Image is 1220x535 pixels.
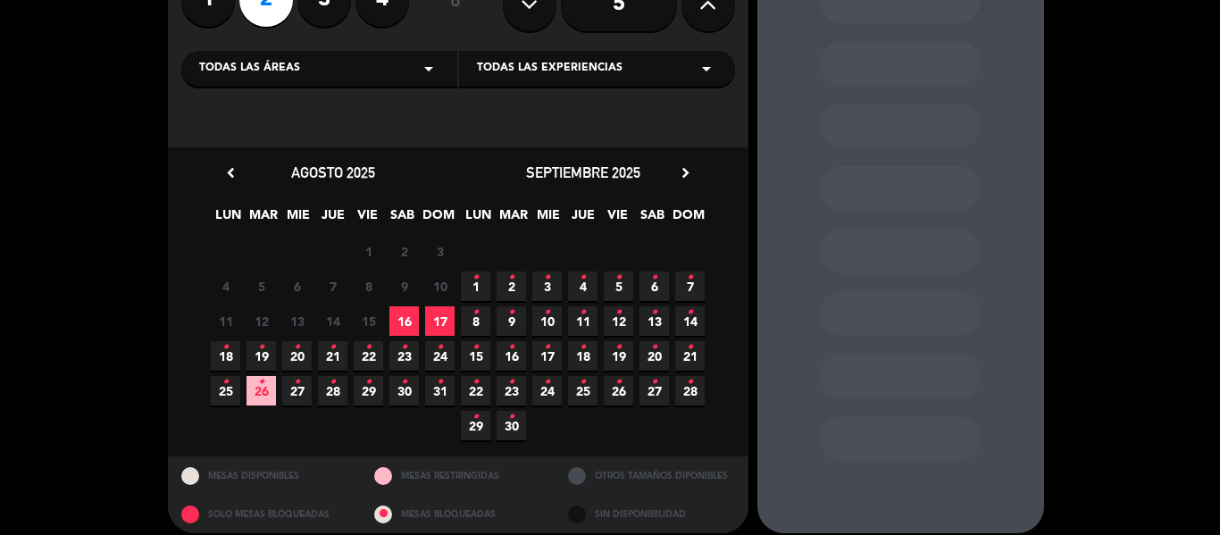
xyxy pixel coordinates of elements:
span: 26 [247,376,276,405]
span: 16 [389,306,419,336]
i: • [222,368,229,397]
i: • [615,298,622,327]
span: 10 [425,272,455,301]
i: • [651,368,657,397]
span: 17 [425,306,455,336]
span: 2 [497,272,526,301]
span: 15 [461,341,490,371]
div: OTROS TAMAÑOS DIPONIBLES [555,456,748,495]
i: • [651,298,657,327]
span: 27 [282,376,312,405]
span: 3 [532,272,562,301]
span: 9 [497,306,526,336]
i: • [472,263,479,292]
span: 14 [675,306,705,336]
span: 19 [604,341,633,371]
i: • [472,403,479,431]
span: MIE [283,205,313,234]
span: 26 [604,376,633,405]
span: MIE [533,205,563,234]
i: • [294,368,300,397]
span: 27 [639,376,669,405]
i: • [615,368,622,397]
i: • [365,368,372,397]
span: 1 [461,272,490,301]
span: 21 [318,341,347,371]
span: 6 [282,272,312,301]
span: 7 [318,272,347,301]
span: 17 [532,341,562,371]
span: Todas las experiencias [477,60,623,78]
i: • [294,333,300,362]
i: • [544,263,550,292]
i: • [687,333,693,362]
span: 12 [247,306,276,336]
span: Todas las áreas [199,60,300,78]
span: 29 [354,376,383,405]
i: • [580,368,586,397]
span: 24 [532,376,562,405]
span: SAB [638,205,667,234]
span: 10 [532,306,562,336]
span: 19 [247,341,276,371]
i: • [472,298,479,327]
i: • [544,333,550,362]
div: MESAS BLOQUEADAS [361,495,555,533]
span: 3 [425,237,455,266]
span: 13 [639,306,669,336]
i: • [651,333,657,362]
i: • [687,368,693,397]
span: 5 [604,272,633,301]
i: • [580,333,586,362]
span: 30 [497,411,526,440]
span: 18 [568,341,597,371]
i: • [365,333,372,362]
span: DOM [422,205,452,234]
i: • [580,298,586,327]
span: 21 [675,341,705,371]
span: 2 [389,237,419,266]
span: LUN [464,205,493,234]
i: • [401,368,407,397]
i: • [615,333,622,362]
span: JUE [318,205,347,234]
span: 20 [282,341,312,371]
i: • [508,298,514,327]
span: 16 [497,341,526,371]
span: 11 [568,306,597,336]
i: • [580,263,586,292]
span: LUN [213,205,243,234]
span: 14 [318,306,347,336]
span: 23 [389,341,419,371]
i: • [437,333,443,362]
span: 24 [425,341,455,371]
span: 20 [639,341,669,371]
span: 12 [604,306,633,336]
div: MESAS DISPONIBLES [168,456,362,495]
i: • [508,403,514,431]
i: • [544,368,550,397]
i: • [330,333,336,362]
span: 28 [318,376,347,405]
div: SIN DISPONIBILIDAD [555,495,748,533]
i: • [401,333,407,362]
i: • [508,333,514,362]
i: • [258,368,264,397]
span: septiembre 2025 [526,163,640,181]
i: • [472,333,479,362]
i: • [472,368,479,397]
i: • [437,368,443,397]
span: 4 [568,272,597,301]
span: 23 [497,376,526,405]
span: JUE [568,205,597,234]
span: MAR [498,205,528,234]
span: 18 [211,341,240,371]
i: • [330,368,336,397]
span: 11 [211,306,240,336]
i: • [508,368,514,397]
i: • [222,333,229,362]
span: 9 [389,272,419,301]
span: 15 [354,306,383,336]
span: 25 [568,376,597,405]
span: 6 [639,272,669,301]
